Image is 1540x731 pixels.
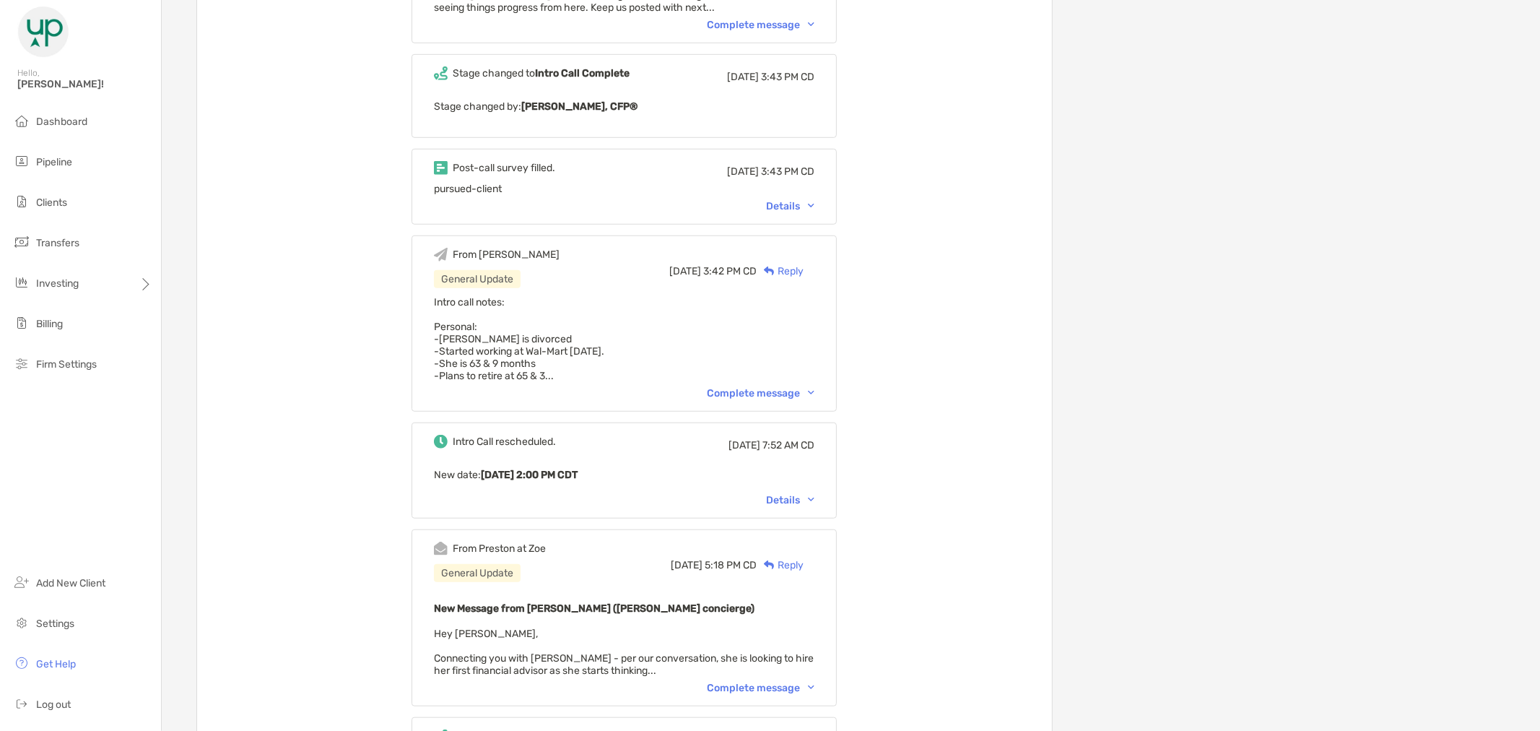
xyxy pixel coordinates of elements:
[705,559,757,571] span: 5:18 PM CD
[434,248,448,261] img: Event icon
[761,165,814,178] span: 3:43 PM CD
[808,391,814,395] img: Chevron icon
[434,602,754,615] b: New Message from [PERSON_NAME] ([PERSON_NAME] concierge)
[453,248,560,261] div: From [PERSON_NAME]
[36,658,76,670] span: Get Help
[707,19,814,31] div: Complete message
[764,561,775,570] img: Reply icon
[36,618,74,630] span: Settings
[434,161,448,175] img: Event icon
[434,435,448,449] img: Event icon
[703,265,757,277] span: 3:42 PM CD
[13,614,30,631] img: settings icon
[36,698,71,711] span: Log out
[13,574,30,591] img: add_new_client icon
[707,387,814,399] div: Complete message
[761,71,814,83] span: 3:43 PM CD
[766,200,814,212] div: Details
[17,6,69,58] img: Zoe Logo
[757,264,804,279] div: Reply
[808,498,814,502] img: Chevron icon
[13,152,30,170] img: pipeline icon
[727,165,759,178] span: [DATE]
[13,233,30,251] img: transfers icon
[36,237,79,249] span: Transfers
[808,204,814,208] img: Chevron icon
[727,71,759,83] span: [DATE]
[669,265,701,277] span: [DATE]
[434,270,521,288] div: General Update
[728,439,760,451] span: [DATE]
[764,267,775,276] img: Reply icon
[36,577,105,589] span: Add New Client
[481,469,578,481] b: [DATE] 2:00 PM CDT
[434,183,502,195] span: pursued-client
[434,66,448,80] img: Event icon
[13,695,30,712] img: logout icon
[521,100,638,113] b: [PERSON_NAME], CFP®
[434,628,814,677] span: Hey [PERSON_NAME], Connecting you with [PERSON_NAME] - per our conversation, she is looking to hi...
[453,542,546,555] div: From Preston at Zoe
[36,318,63,330] span: Billing
[434,564,521,582] div: General Update
[535,67,630,79] b: Intro Call Complete
[13,112,30,129] img: dashboard icon
[36,156,72,168] span: Pipeline
[808,22,814,27] img: Chevron icon
[13,654,30,672] img: get-help icon
[757,558,804,573] div: Reply
[434,542,448,555] img: Event icon
[17,78,152,90] span: [PERSON_NAME]!
[13,274,30,291] img: investing icon
[453,436,556,448] div: Intro Call rescheduled.
[453,67,630,79] div: Stage changed to
[434,296,604,382] span: Intro call notes: Personal: -[PERSON_NAME] is divorced -Started working at Wal-Mart [DATE]. -She ...
[13,193,30,210] img: clients icon
[434,98,814,116] p: Stage changed by:
[36,196,67,209] span: Clients
[707,682,814,694] div: Complete message
[808,685,814,690] img: Chevron icon
[434,466,814,484] p: New date :
[36,277,79,290] span: Investing
[766,494,814,506] div: Details
[671,559,702,571] span: [DATE]
[36,358,97,371] span: Firm Settings
[36,116,87,128] span: Dashboard
[13,314,30,332] img: billing icon
[13,355,30,372] img: firm-settings icon
[453,162,555,174] div: Post-call survey filled.
[762,439,814,451] span: 7:52 AM CD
